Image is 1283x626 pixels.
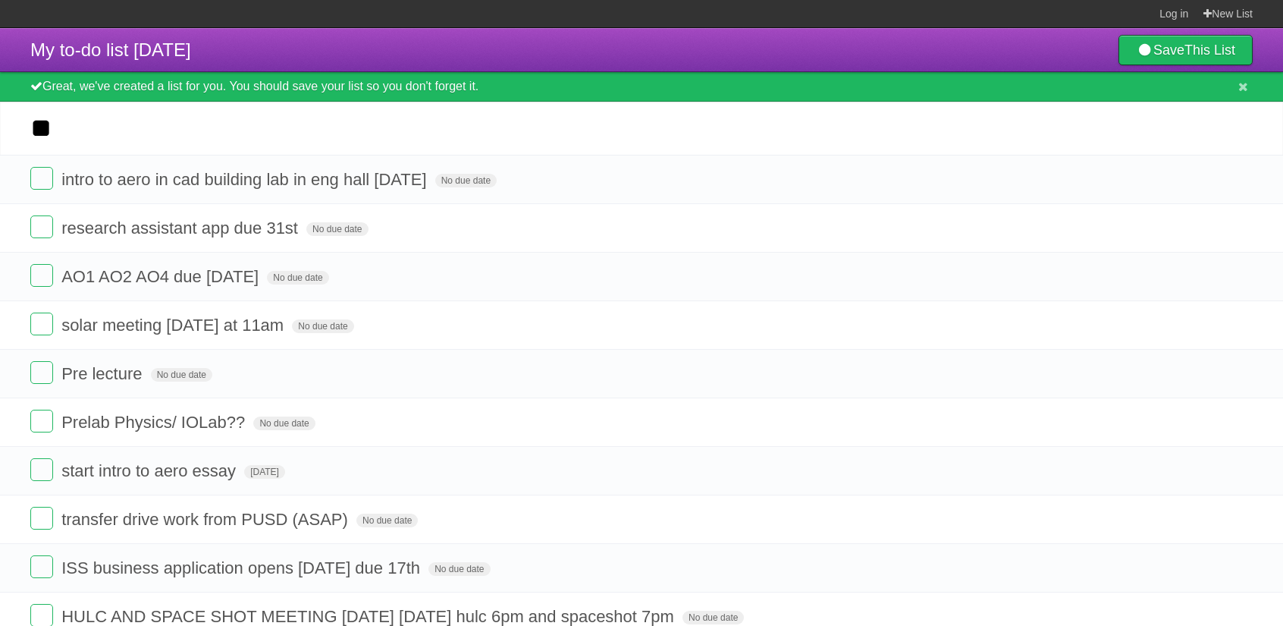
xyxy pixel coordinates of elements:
span: No due date [151,368,212,382]
label: Done [30,313,53,335]
span: No due date [435,174,497,187]
b: This List [1184,42,1235,58]
span: AO1 AO2 AO4 due [DATE] [61,267,262,286]
span: My to-do list [DATE] [30,39,191,60]
a: SaveThis List [1118,35,1253,65]
label: Done [30,167,53,190]
span: ISS business application opens [DATE] due 17th [61,558,424,577]
span: No due date [356,514,418,527]
span: No due date [253,417,315,430]
span: No due date [267,271,328,285]
span: No due date [428,562,490,576]
span: Pre lecture [61,364,146,383]
label: Done [30,215,53,238]
span: No due date [306,222,368,236]
span: No due date [682,611,744,624]
span: [DATE] [244,465,285,479]
label: Done [30,264,53,287]
span: research assistant app due 31st [61,219,302,238]
span: Prelab Physics/ IOLab?? [61,413,249,432]
label: Done [30,458,53,481]
label: Done [30,555,53,578]
span: intro to aero in cad building lab in eng hall [DATE] [61,170,430,189]
span: start intro to aero essay [61,461,240,480]
label: Done [30,410,53,433]
span: No due date [292,319,353,333]
label: Done [30,361,53,384]
span: solar meeting [DATE] at 11am [61,316,287,335]
span: transfer drive work from PUSD (ASAP) [61,510,352,529]
span: HULC AND SPACE SHOT MEETING [DATE] [DATE] hulc 6pm and spaceshot 7pm [61,607,678,626]
label: Done [30,507,53,530]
